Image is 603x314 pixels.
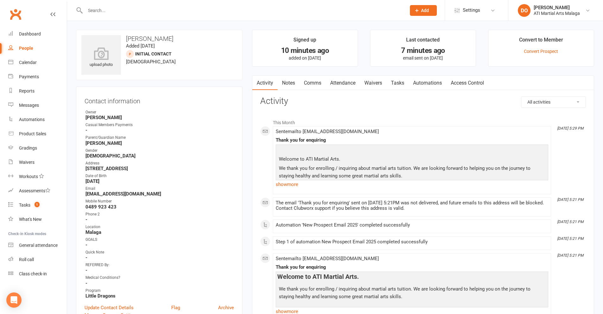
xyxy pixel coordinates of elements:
[85,267,234,273] strong: -
[19,103,39,108] div: Messages
[85,217,234,222] strong: -
[277,273,547,280] h4: .
[8,70,67,84] a: Payments
[85,166,234,171] strong: [STREET_ADDRESS]
[534,5,580,10] div: [PERSON_NAME]
[19,145,37,151] div: Gradings
[557,236,583,241] i: [DATE] 5:21 PM
[85,204,234,210] strong: 0489 923 423
[6,292,22,308] div: Open Intercom Messenger
[19,88,35,93] div: Reports
[19,31,41,36] div: Dashboard
[85,249,234,255] div: Quick Note
[376,55,470,61] p: email sent on [DATE]
[85,109,234,115] div: Owner
[293,36,316,47] div: Signed up
[85,115,234,120] strong: [PERSON_NAME]
[386,76,409,90] a: Tasks
[19,257,34,262] div: Roll call
[35,202,40,207] span: 1
[8,141,67,155] a: Gradings
[260,116,586,126] li: This Month
[463,3,480,17] span: Settings
[8,238,67,253] a: General attendance kiosk mode
[277,155,547,164] p: Welcome to ATI Martial Arts.
[278,76,299,90] a: Notes
[252,76,278,90] a: Activity
[8,212,67,227] a: What's New
[8,253,67,267] a: Roll call
[557,126,583,131] i: [DATE] 5:29 PM
[19,74,39,79] div: Payments
[557,197,583,202] i: [DATE] 5:21 PM
[85,122,234,128] div: Casual Members Payments
[406,36,440,47] div: Last contacted
[276,129,379,134] span: Sent email to [EMAIL_ADDRESS][DOMAIN_NAME]
[8,127,67,141] a: Product Sales
[85,198,234,204] div: Mobile Number
[8,155,67,170] a: Waivers
[85,153,234,159] strong: [DEMOGRAPHIC_DATA]
[376,47,470,54] div: 7 minutes ago
[85,293,234,299] strong: Little Dragons
[126,59,176,65] span: [DEMOGRAPHIC_DATA]
[85,127,234,133] strong: -
[19,46,33,51] div: People
[19,117,45,122] div: Automations
[8,98,67,112] a: Messages
[135,51,172,56] span: Initial Contact
[85,178,234,184] strong: [DATE]
[19,188,50,193] div: Assessments
[19,271,47,276] div: Class check-in
[85,229,234,235] strong: Malaga
[276,239,548,245] div: Step 1 of automation New Prospect Email 2025 completed successfully
[171,304,180,311] a: Flag
[81,35,237,42] h3: [PERSON_NAME]
[8,170,67,184] a: Workouts
[524,49,558,54] a: Convert Prospect
[85,237,234,243] div: GOALS
[410,5,437,16] button: Add
[85,304,134,311] a: Update Contact Details
[19,202,30,208] div: Tasks
[85,173,234,179] div: Date of Birth
[19,131,46,136] div: Product Sales
[8,112,67,127] a: Automations
[421,8,429,13] span: Add
[258,47,352,54] div: 10 minutes ago
[19,174,38,179] div: Workouts
[81,47,121,68] div: upload photo
[85,148,234,154] div: Gender
[446,76,488,90] a: Access Control
[85,288,234,294] div: Program
[85,140,234,146] strong: [PERSON_NAME]
[85,95,234,105] h3: Contact information
[19,243,58,248] div: General attendance
[409,76,446,90] a: Automations
[83,6,402,15] input: Search...
[19,160,35,165] div: Waivers
[326,76,360,90] a: Attendance
[85,262,234,268] div: REFERRED By:
[85,224,234,230] div: Location
[85,275,234,281] div: Medical Conditions?
[8,6,23,22] a: Clubworx
[8,27,67,41] a: Dashboard
[19,60,37,65] div: Calendar
[276,265,548,270] div: Thank you for enquiring
[299,76,326,90] a: Comms
[85,160,234,166] div: Address
[276,256,379,261] span: Sent email to [EMAIL_ADDRESS][DOMAIN_NAME]
[8,184,67,198] a: Assessments
[518,4,531,17] div: DO
[276,200,548,211] div: The email 'Thank you for enquiring' sent on [DATE] 5:21PM was not delivered, and future emails to...
[258,55,352,61] p: added on [DATE]
[519,36,563,47] div: Convert to Member
[277,273,357,280] span: Welcome to ATI Martial Arts
[85,280,234,286] strong: -
[360,76,386,90] a: Waivers
[277,164,547,181] p: We thank you for enrolling / inquiring about martial arts tuition. We are looking forward to help...
[8,267,67,281] a: Class kiosk mode
[8,198,67,212] a: Tasks 1
[8,41,67,55] a: People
